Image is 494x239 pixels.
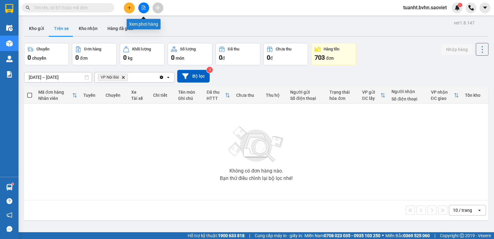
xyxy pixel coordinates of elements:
input: Tìm tên, số ĐT hoặc mã đơn [34,4,107,11]
div: Tài xế [131,96,147,101]
button: Khối lượng0kg [120,43,165,65]
img: warehouse-icon [6,40,13,47]
span: 0 [75,54,79,61]
span: đ [222,56,225,61]
span: đ [270,56,273,61]
div: Xem phơi hàng [127,19,161,29]
span: plus [127,6,132,10]
button: file-add [138,2,149,13]
span: aim [156,6,160,10]
button: Chuyến0chuyến [24,43,69,65]
sup: 1 [12,183,14,185]
span: copyright [460,233,464,238]
button: aim [153,2,163,13]
button: Bộ lọc [177,70,210,83]
span: ⚪️ [382,234,384,237]
span: món [176,56,184,61]
div: Chuyến [106,93,125,98]
span: 1 [459,3,461,7]
span: 0 [27,54,31,61]
div: Tuyến [83,93,99,98]
th: Toggle SortBy [428,87,462,104]
img: icon-new-feature [454,5,460,11]
button: Đã thu0đ [216,43,260,65]
div: Không có đơn hàng nào. [229,169,283,173]
img: warehouse-icon [6,56,13,62]
img: warehouse-icon [6,25,13,31]
span: 0 [267,54,270,61]
div: Khối lượng [132,47,151,51]
span: search [26,6,30,10]
span: file-add [141,6,146,10]
div: Đã thu [228,47,239,51]
button: Trên xe [49,21,74,36]
div: Xe [131,90,147,95]
div: VP gửi [362,90,381,95]
div: Số lượng [180,47,196,51]
div: Số điện thoại [290,96,323,101]
img: solution-icon [6,71,13,78]
button: Số lượng0món [168,43,212,65]
button: plus [124,2,135,13]
svg: open [477,208,482,213]
button: Kho nhận [74,21,103,36]
sup: 1 [458,3,462,7]
span: đơn [80,56,88,61]
img: warehouse-icon [6,184,13,190]
span: message [6,226,12,232]
div: Nhân viên [38,96,72,101]
span: đơn [326,56,334,61]
div: Tên món [178,90,200,95]
div: Trạng thái [329,90,356,95]
div: Người nhận [391,89,425,94]
div: Thu hộ [266,93,284,98]
button: Chưa thu0đ [263,43,308,65]
span: 0 [171,54,174,61]
span: chuyến [32,56,46,61]
div: Mã đơn hàng [38,90,72,95]
div: Bạn thử điều chỉnh lại bộ lọc nhé! [220,176,293,181]
div: Chi tiết [153,93,172,98]
button: Nhập hàng [441,44,473,55]
span: kg [128,56,132,61]
sup: 3 [207,67,213,73]
span: Miền Bắc [385,232,430,239]
span: 703 [315,54,325,61]
button: Hàng đã giao [103,21,138,36]
div: HTTT [207,96,225,101]
div: Tồn kho [465,93,485,98]
div: Đã thu [207,90,225,95]
button: Đơn hàng0đơn [72,43,117,65]
img: svg+xml;base64,PHN2ZyBjbGFzcz0ibGlzdC1wbHVnX19zdmciIHhtbG5zPSJodHRwOi8vd3d3LnczLm9yZy8yMDAwL3N2Zy... [225,123,287,166]
div: Chuyến [36,47,49,51]
span: Miền Nam [304,232,380,239]
strong: 0369 525 060 [403,233,430,238]
div: Chưa thu [276,47,291,51]
span: | [434,232,435,239]
span: | [249,232,250,239]
div: VP nhận [431,90,454,95]
span: Cung cấp máy in - giấy in: [255,232,303,239]
button: Hàng tồn703đơn [311,43,356,65]
img: logo-vxr [5,4,13,13]
div: Số điện thoại [391,96,425,101]
span: VP Nội Bài [101,75,119,80]
button: Kho gửi [24,21,49,36]
svg: Delete [121,75,125,79]
span: caret-down [482,5,488,11]
span: Hỗ trợ kỹ thuật: [188,232,245,239]
button: caret-down [479,2,490,13]
span: 0 [123,54,127,61]
div: Đơn hàng [84,47,101,51]
div: ĐC giao [431,96,454,101]
svg: Clear all [159,75,164,80]
th: Toggle SortBy [203,87,233,104]
svg: open [166,75,171,80]
input: Select a date range. [24,72,92,82]
th: Toggle SortBy [359,87,389,104]
span: 0 [219,54,222,61]
div: Hàng tồn [324,47,339,51]
div: 10 / trang [453,207,472,213]
div: Ghi chú [178,96,200,101]
div: ĐC lấy [362,96,381,101]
